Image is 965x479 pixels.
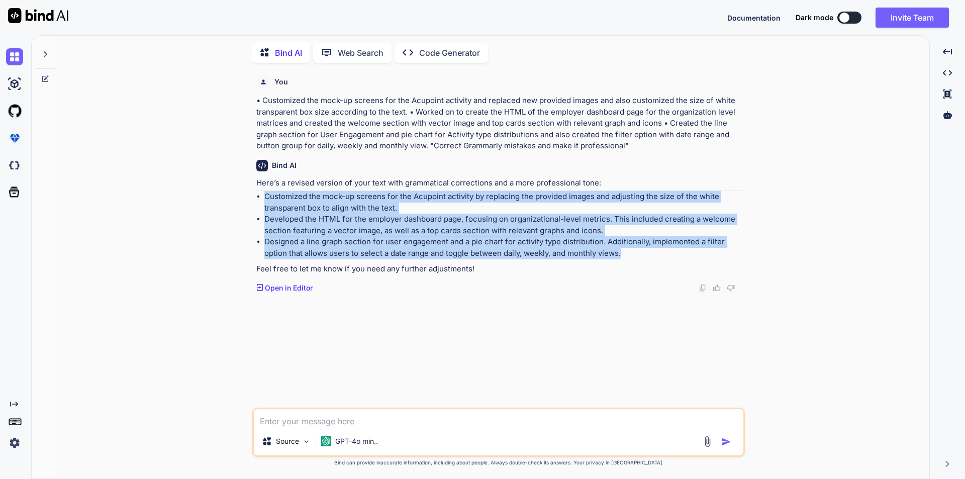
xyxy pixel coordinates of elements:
img: GPT-4o mini [321,436,331,446]
img: githubLight [6,103,23,120]
p: Here’s a revised version of your text with grammatical corrections and a more professional tone: [256,177,743,189]
p: Code Generator [419,47,480,59]
p: Web Search [338,47,383,59]
img: icon [721,437,731,447]
h6: Bind AI [272,160,297,170]
img: dislike [727,284,735,292]
img: copy [699,284,707,292]
li: Designed a line graph section for user engagement and a pie chart for activity type distribution.... [264,236,743,259]
p: Bind can provide inaccurate information, including about people. Always double-check its answers.... [252,459,745,466]
p: • Customized the mock-up screens for the Acupoint activity and replaced new provided images and a... [256,95,743,152]
img: chat [6,48,23,65]
img: premium [6,130,23,147]
li: Customized the mock-up screens for the Acupoint activity by replacing the provided images and adj... [264,191,743,214]
img: like [713,284,721,292]
img: Pick Models [302,437,311,446]
img: ai-studio [6,75,23,92]
img: attachment [702,436,713,447]
img: settings [6,434,23,451]
span: Dark mode [796,13,833,23]
img: darkCloudIdeIcon [6,157,23,174]
p: Open in Editor [265,283,313,293]
img: Bind AI [8,8,68,23]
span: Documentation [727,14,781,22]
button: Invite Team [876,8,949,28]
h6: You [274,77,288,87]
p: Source [276,436,299,446]
p: GPT-4o min.. [335,436,378,446]
li: Developed the HTML for the employer dashboard page, focusing on organizational-level metrics. Thi... [264,214,743,236]
p: Feel free to let me know if you need any further adjustments! [256,263,743,275]
button: Documentation [727,13,781,23]
p: Bind AI [275,47,302,59]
